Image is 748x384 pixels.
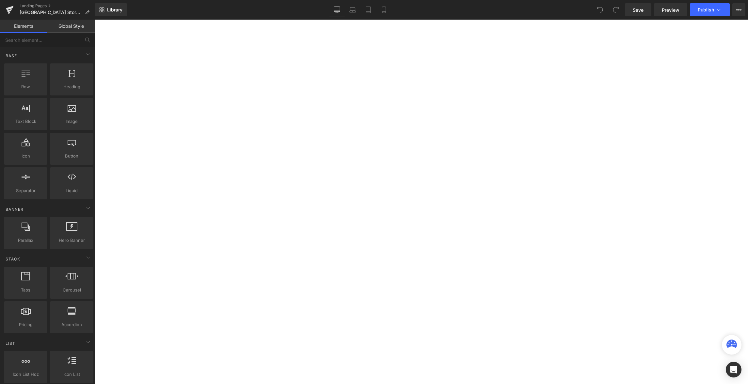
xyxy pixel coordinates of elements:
[6,237,45,244] span: Parallax
[732,3,745,16] button: More
[107,7,122,13] span: Library
[698,7,714,12] span: Publish
[662,7,679,13] span: Preview
[6,321,45,328] span: Pricing
[6,118,45,125] span: Text Block
[345,3,360,16] a: Laptop
[52,371,91,378] span: Icon List
[52,287,91,293] span: Carousel
[6,187,45,194] span: Separator
[52,321,91,328] span: Accordion
[52,118,91,125] span: Image
[5,206,24,212] span: Banner
[5,256,21,262] span: Stack
[6,371,45,378] span: Icon List Hoz
[609,3,622,16] button: Redo
[52,187,91,194] span: Liquid
[376,3,392,16] a: Mobile
[654,3,687,16] a: Preview
[5,53,18,59] span: Base
[633,7,644,13] span: Save
[6,83,45,90] span: Row
[52,83,91,90] span: Heading
[20,3,95,8] a: Landing Pages
[690,3,730,16] button: Publish
[594,3,607,16] button: Undo
[6,153,45,159] span: Icon
[726,362,741,377] div: Open Intercom Messenger
[329,3,345,16] a: Desktop
[6,287,45,293] span: Tabs
[95,3,127,16] a: New Library
[52,237,91,244] span: Hero Banner
[5,340,16,346] span: List
[360,3,376,16] a: Tablet
[47,20,95,33] a: Global Style
[20,10,82,15] span: [GEOGRAPHIC_DATA] Stores: Addresses Maps and Opening Times
[52,153,91,159] span: Button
